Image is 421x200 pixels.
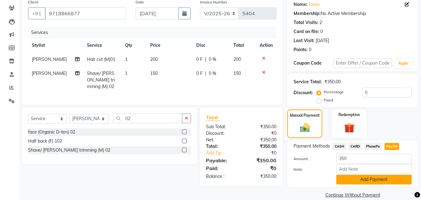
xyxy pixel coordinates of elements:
span: 150 [150,71,158,76]
div: ₹0 [241,130,281,137]
input: Add Note [336,164,412,174]
img: _gift.svg [341,121,358,134]
div: Name: [294,1,308,8]
span: 0 % [209,56,216,63]
span: 200 [150,56,158,62]
a: Add Tip [201,150,248,156]
div: Discount: [201,130,241,137]
div: face (Organic D-ten) 02 [28,129,75,135]
div: [DATE] [316,37,329,44]
div: Membership: [294,10,321,17]
div: Points: [294,46,308,53]
span: 0 % [209,70,216,77]
div: Service Total: [294,79,322,85]
input: Enter Offer / Coupon Code [333,58,392,68]
input: Search or Scan [113,114,182,123]
span: 1 [125,56,127,62]
div: ₹0 [241,164,281,172]
span: 0 F [196,56,203,63]
span: Total [206,114,220,121]
span: [PERSON_NAME] [32,71,67,76]
div: Discount: [294,90,313,96]
span: Payment Methods [294,143,330,149]
span: Hair cut (M)01 [87,56,115,62]
label: Fixed [324,97,333,103]
div: Last Visit: [294,37,314,44]
input: Search by Name/Mobile/Email/Code [45,7,126,19]
th: Price [146,38,193,52]
div: ₹350.00 [241,137,281,143]
div: Balance : [201,173,241,180]
div: ₹350.00 [241,157,281,164]
span: 1 [125,71,127,76]
div: Card on file: [294,28,319,35]
label: Manual Payment [290,113,320,118]
input: Amount [336,154,412,163]
th: Action [256,38,276,52]
label: Redemption [338,112,360,118]
label: Amount: [289,156,331,162]
div: Half back (F) 102 [28,138,62,144]
div: Total: [201,143,241,150]
span: 200 [233,56,241,62]
label: Note: [289,167,331,172]
label: Percentage [324,89,344,95]
div: ₹350.00 [324,79,341,85]
div: Services [29,27,281,38]
div: ₹350.00 [241,124,281,130]
a: Divey [309,1,320,8]
div: 0 [309,46,311,53]
span: | [205,56,206,63]
span: CASH [332,143,346,150]
div: Shave/ [PERSON_NAME] trimming (M) 02 [28,147,110,154]
button: Add Payment [336,175,412,184]
span: 0 F [196,70,203,77]
th: Disc [193,38,230,52]
div: Payable: [201,157,241,164]
span: CARD [348,143,362,150]
span: PayTM [385,143,399,150]
th: Stylist [28,38,83,52]
div: 0 [320,28,323,35]
button: Apply [395,59,412,68]
span: Shave/ [PERSON_NAME] trimming (M) 02 [87,71,115,89]
div: 2 [319,19,322,26]
img: _cash.svg [297,122,313,133]
span: | [205,70,206,77]
span: 150 [233,71,241,76]
div: Net: [201,137,241,143]
button: +91 [28,7,45,19]
th: Service [83,38,121,52]
a: Continue Without Payment [289,192,417,198]
th: Qty [121,38,146,52]
span: PhonePe [364,143,382,150]
div: Paid: [201,164,241,172]
div: Total Visits: [294,19,318,26]
div: Sub Total: [201,124,241,130]
div: ₹350.00 [241,173,281,180]
div: Coupon Code [294,60,333,66]
div: ₹350.00 [241,143,281,150]
div: No Active Membership [294,10,412,17]
div: ₹0 [248,150,281,156]
span: [PERSON_NAME] [32,56,67,62]
th: Total [230,38,256,52]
